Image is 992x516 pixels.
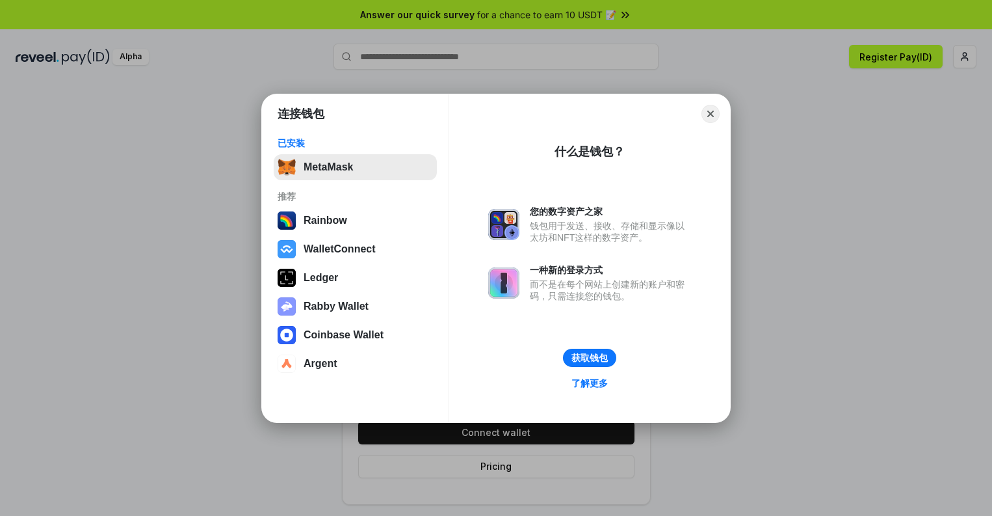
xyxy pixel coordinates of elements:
div: MetaMask [304,161,353,173]
div: 您的数字资产之家 [530,206,691,217]
div: 了解更多 [571,377,608,389]
div: Ledger [304,272,338,284]
img: svg+xml,%3Csvg%20xmlns%3D%22http%3A%2F%2Fwww.w3.org%2F2000%2Fsvg%22%20fill%3D%22none%22%20viewBox... [488,209,519,240]
div: Coinbase Wallet [304,329,384,341]
div: 而不是在每个网站上创建新的账户和密码，只需连接您的钱包。 [530,278,691,302]
div: Rabby Wallet [304,301,369,312]
img: svg+xml,%3Csvg%20width%3D%2228%22%20height%3D%2228%22%20viewBox%3D%220%200%2028%2028%22%20fill%3D... [278,240,296,258]
img: svg+xml,%3Csvg%20width%3D%2228%22%20height%3D%2228%22%20viewBox%3D%220%200%2028%2028%22%20fill%3D... [278,355,296,373]
img: svg+xml,%3Csvg%20fill%3D%22none%22%20height%3D%2233%22%20viewBox%3D%220%200%2035%2033%22%20width%... [278,158,296,176]
div: 已安装 [278,137,433,149]
div: Rainbow [304,215,347,226]
div: 钱包用于发送、接收、存储和显示像以太坊和NFT这样的数字资产。 [530,220,691,243]
a: 了解更多 [564,375,616,392]
div: 获取钱包 [571,352,608,364]
div: Argent [304,358,337,370]
button: Argent [274,351,437,377]
button: Rainbow [274,208,437,234]
button: Close [701,105,720,123]
div: WalletConnect [304,243,376,255]
img: svg+xml,%3Csvg%20xmlns%3D%22http%3A%2F%2Fwww.w3.org%2F2000%2Fsvg%22%20fill%3D%22none%22%20viewBox... [278,297,296,316]
h1: 连接钱包 [278,106,324,122]
img: svg+xml,%3Csvg%20width%3D%22120%22%20height%3D%22120%22%20viewBox%3D%220%200%20120%20120%22%20fil... [278,211,296,230]
img: svg+xml,%3Csvg%20xmlns%3D%22http%3A%2F%2Fwww.w3.org%2F2000%2Fsvg%22%20width%3D%2228%22%20height%3... [278,269,296,287]
button: Coinbase Wallet [274,322,437,348]
button: WalletConnect [274,236,437,262]
div: 推荐 [278,191,433,202]
button: Rabby Wallet [274,293,437,319]
img: svg+xml,%3Csvg%20xmlns%3D%22http%3A%2F%2Fwww.w3.org%2F2000%2Fsvg%22%20fill%3D%22none%22%20viewBox... [488,267,519,299]
button: MetaMask [274,154,437,180]
div: 什么是钱包？ [555,144,625,159]
button: 获取钱包 [563,349,616,367]
div: 一种新的登录方式 [530,264,691,276]
button: Ledger [274,265,437,291]
img: svg+xml,%3Csvg%20width%3D%2228%22%20height%3D%2228%22%20viewBox%3D%220%200%2028%2028%22%20fill%3D... [278,326,296,344]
